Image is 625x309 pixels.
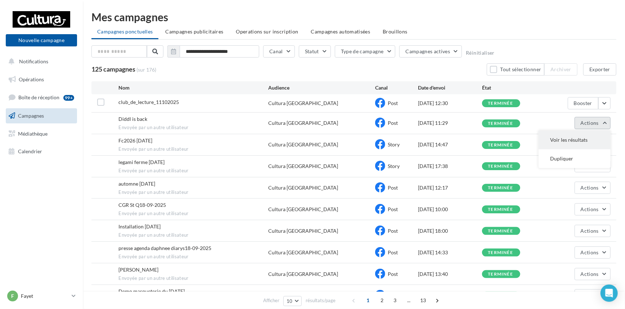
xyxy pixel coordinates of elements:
[63,95,74,101] div: 99+
[388,185,398,191] span: Post
[118,267,158,273] span: Thierry Bernier
[466,50,495,56] button: Réinitialiser
[21,292,69,300] p: Fayet
[19,76,44,82] span: Opérations
[488,101,513,106] div: terminée
[388,228,398,234] span: Post
[4,144,78,159] a: Calendrier
[575,225,611,237] button: Actions
[418,227,482,235] div: [DATE] 18:00
[488,164,513,169] div: terminée
[268,163,338,170] div: Cultura [GEOGRAPHIC_DATA]
[417,295,429,306] span: 13
[4,54,76,69] button: Notifications
[418,141,482,148] div: [DATE] 14:47
[11,292,14,300] span: F
[6,34,77,46] button: Nouvelle campagne
[388,141,400,147] span: Story
[4,108,78,123] a: Campagnes
[388,120,398,126] span: Post
[91,65,135,73] span: 125 campagnes
[575,203,611,215] button: Actions
[118,245,211,251] span: presse agenda daphnee diarys18-09-2025
[488,186,513,190] div: terminée
[488,250,513,255] div: terminée
[19,58,48,64] span: Notifications
[118,159,165,165] span: legami ferme 25-09-2025
[118,181,155,187] span: automne 23-09-2025
[544,63,577,76] button: Archiver
[18,148,42,154] span: Calendrier
[488,207,513,212] div: terminée
[118,146,268,153] span: Envoyée par un autre utilisateur
[4,90,78,105] a: Boîte de réception99+
[268,119,338,127] div: Cultura [GEOGRAPHIC_DATA]
[311,28,370,35] span: Campagnes automatisées
[118,232,268,238] span: Envoyée par un autre utilisateur
[118,84,268,91] div: Nom
[405,48,450,54] span: Campagnes actives
[488,272,513,277] div: terminée
[488,229,513,233] div: terminée
[268,100,338,107] div: Cultura [GEOGRAPHIC_DATA]
[418,100,482,107] div: [DATE] 12:30
[418,271,482,278] div: [DATE] 13:40
[268,271,338,278] div: Cultura [GEOGRAPHIC_DATA]
[376,295,388,306] span: 2
[581,185,599,191] span: Actions
[568,97,598,109] button: Booster
[418,84,482,91] div: Date d'envoi
[335,45,396,58] button: Type de campagne
[283,296,302,306] button: 10
[306,297,336,304] span: résultats/page
[581,249,599,255] span: Actions
[487,63,544,76] button: Tout sélectionner
[418,163,482,170] div: [DATE] 17:38
[488,121,513,126] div: terminée
[539,131,611,149] button: Voir les résultats
[18,94,59,100] span: Boîte de réception
[4,72,78,87] a: Opérations
[539,149,611,168] button: Dupliquer
[575,117,611,129] button: Actions
[118,168,268,174] span: Envoyée par un autre utilisateur
[389,295,401,306] span: 3
[418,119,482,127] div: [DATE] 11:29
[268,227,338,235] div: Cultura [GEOGRAPHIC_DATA]
[403,295,415,306] span: ...
[268,206,338,213] div: Cultura [GEOGRAPHIC_DATA]
[118,210,268,217] span: Envoyée par un autre utilisateur
[388,271,398,277] span: Post
[118,99,179,105] span: club_de_lecture_11102025
[575,182,611,194] button: Actions
[263,297,279,304] span: Afficher
[383,28,408,35] span: Brouillons
[118,288,185,294] span: Demo marqueterie du 13-09-2025
[136,66,156,73] span: (sur 176)
[482,84,546,91] div: État
[488,143,513,147] div: terminée
[268,249,338,256] div: Cultura [GEOGRAPHIC_DATA]
[18,113,44,119] span: Campagnes
[362,295,374,306] span: 1
[418,184,482,191] div: [DATE] 12:17
[388,206,398,212] span: Post
[118,275,268,282] span: Envoyée par un autre utilisateur
[575,268,611,280] button: Actions
[118,202,166,208] span: CGR St Q18-09-2025
[6,289,77,303] a: F Fayet
[399,45,462,58] button: Campagnes actives
[388,163,400,169] span: Story
[263,45,295,58] button: Canal
[299,45,331,58] button: Statut
[118,254,268,260] span: Envoyée par un autre utilisateur
[375,84,418,91] div: Canal
[118,223,161,230] span: Installation noel 2025
[601,285,618,302] div: Open Intercom Messenger
[91,12,616,22] div: Mes campagnes
[575,289,611,301] button: Actions
[575,246,611,259] button: Actions
[118,189,268,196] span: Envoyée par un autre utilisateur
[268,141,338,148] div: Cultura [GEOGRAPHIC_DATA]
[268,184,338,191] div: Cultura [GEOGRAPHIC_DATA]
